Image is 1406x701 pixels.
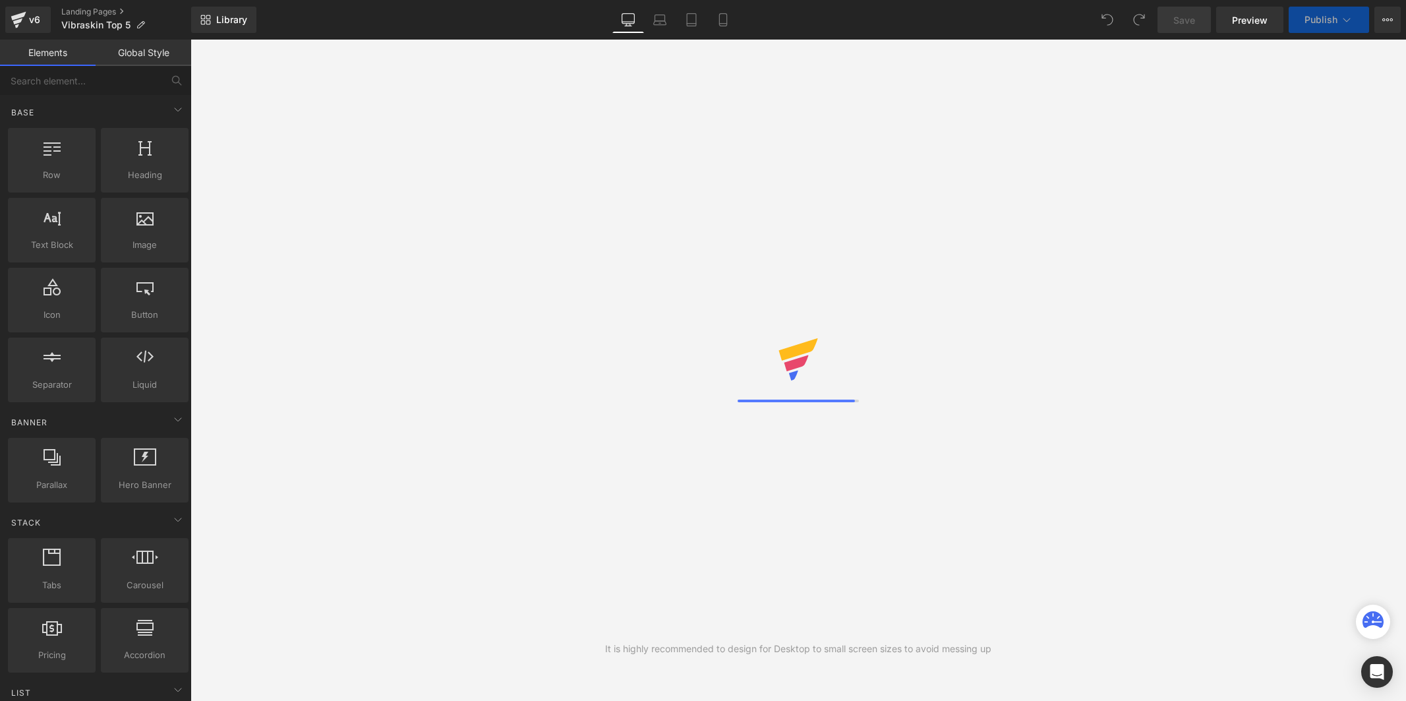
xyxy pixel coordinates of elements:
[105,238,185,252] span: Image
[105,578,185,592] span: Carousel
[105,378,185,392] span: Liquid
[12,308,92,322] span: Icon
[612,7,644,33] a: Desktop
[10,686,32,699] span: List
[1361,656,1393,688] div: Open Intercom Messenger
[105,478,185,492] span: Hero Banner
[61,20,131,30] span: Vibraskin Top 5
[676,7,707,33] a: Tablet
[1374,7,1401,33] button: More
[1126,7,1152,33] button: Redo
[1173,13,1195,27] span: Save
[12,578,92,592] span: Tabs
[26,11,43,28] div: v6
[10,416,49,429] span: Banner
[12,648,92,662] span: Pricing
[12,168,92,182] span: Row
[105,308,185,322] span: Button
[191,7,256,33] a: New Library
[10,516,42,529] span: Stack
[605,642,991,656] div: It is highly recommended to design for Desktop to small screen sizes to avoid messing up
[96,40,191,66] a: Global Style
[12,478,92,492] span: Parallax
[105,648,185,662] span: Accordion
[707,7,739,33] a: Mobile
[216,14,247,26] span: Library
[5,7,51,33] a: v6
[105,168,185,182] span: Heading
[10,106,36,119] span: Base
[1232,13,1268,27] span: Preview
[644,7,676,33] a: Laptop
[1094,7,1121,33] button: Undo
[1304,15,1337,25] span: Publish
[1216,7,1283,33] a: Preview
[12,378,92,392] span: Separator
[1289,7,1369,33] button: Publish
[61,7,191,17] a: Landing Pages
[12,238,92,252] span: Text Block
